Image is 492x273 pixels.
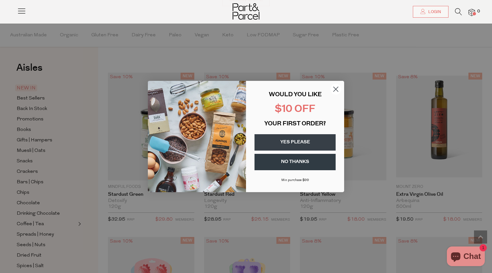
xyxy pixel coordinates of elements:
button: YES PLEASE [255,134,336,151]
button: NO THANKS [255,154,336,170]
img: 43fba0fb-7538-40bc-babb-ffb1a4d097bc.jpeg [148,81,246,192]
span: 0 [476,9,482,14]
span: WOULD YOU LIKE [269,92,322,98]
img: Part&Parcel [233,3,259,20]
span: $10 OFF [275,104,315,115]
a: Login [413,6,448,18]
span: Login [427,9,441,15]
span: YOUR FIRST ORDER? [264,121,326,127]
span: Min purchase $99 [281,178,309,182]
inbox-online-store-chat: Shopify online store chat [445,246,487,268]
button: Close dialog [330,83,342,95]
a: 0 [468,9,475,16]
